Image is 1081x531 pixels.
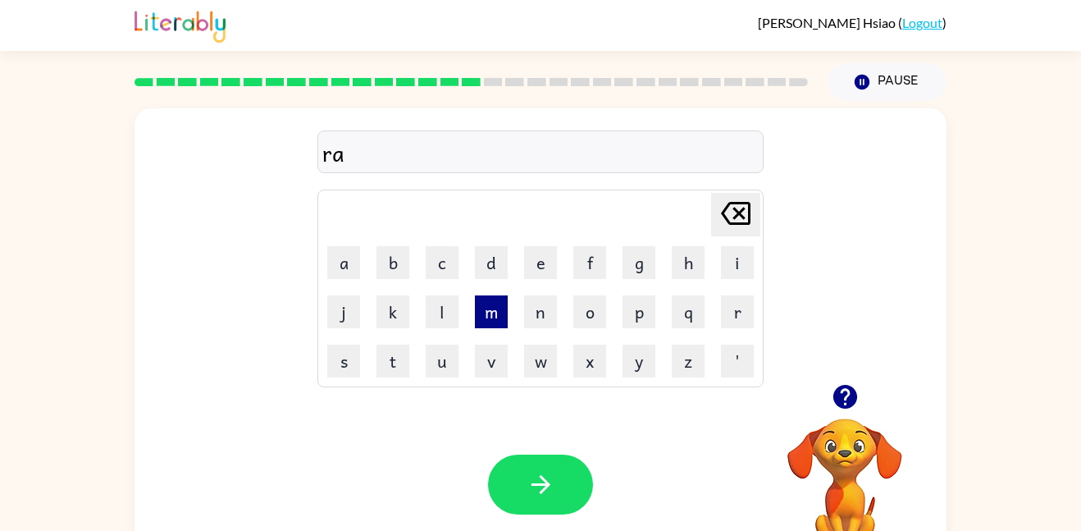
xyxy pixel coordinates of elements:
[475,345,508,378] button: v
[573,246,606,279] button: f
[623,246,655,279] button: g
[758,15,898,30] span: [PERSON_NAME] Hsiao
[902,15,942,30] a: Logout
[475,295,508,328] button: m
[623,345,655,378] button: y
[573,295,606,328] button: o
[623,295,655,328] button: p
[475,246,508,279] button: d
[524,246,557,279] button: e
[135,7,226,43] img: Literably
[322,135,759,170] div: ra
[426,295,458,328] button: l
[376,295,409,328] button: k
[672,246,705,279] button: h
[327,295,360,328] button: j
[376,345,409,378] button: t
[426,246,458,279] button: c
[426,345,458,378] button: u
[721,295,754,328] button: r
[828,63,946,101] button: Pause
[376,246,409,279] button: b
[758,15,946,30] div: ( )
[672,295,705,328] button: q
[524,345,557,378] button: w
[573,345,606,378] button: x
[327,246,360,279] button: a
[672,345,705,378] button: z
[721,246,754,279] button: i
[721,345,754,378] button: '
[524,295,557,328] button: n
[327,345,360,378] button: s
